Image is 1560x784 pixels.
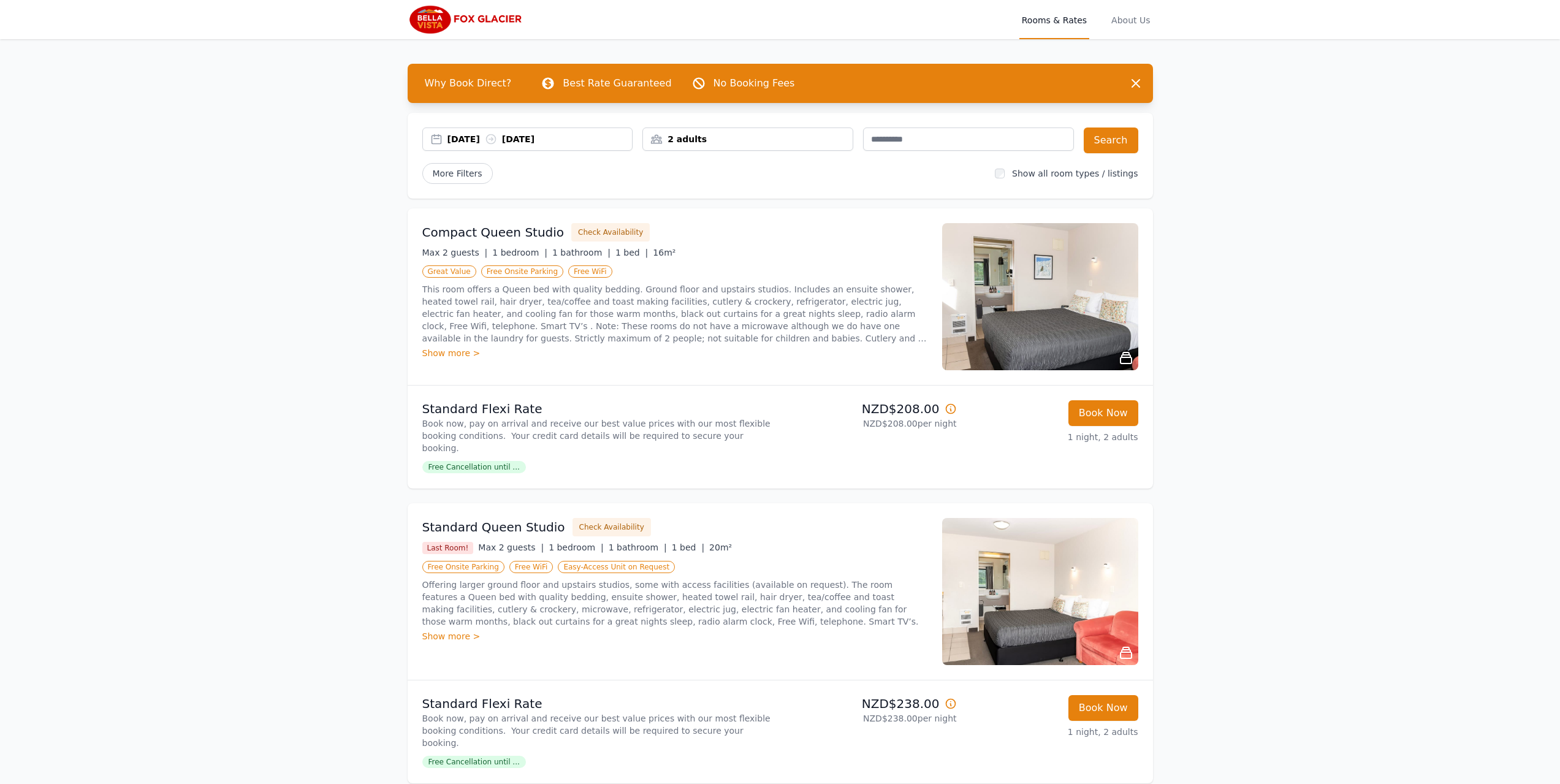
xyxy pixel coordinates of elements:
p: Standard Flexi Rate [422,695,775,712]
button: Check Availability [573,518,651,536]
span: Why Book Direct? [415,71,522,96]
button: Check Availability [571,223,650,242]
span: Max 2 guests | [478,542,544,552]
h3: Compact Queen Studio [422,224,565,241]
span: 16m² [653,248,675,257]
p: Best Rate Guaranteed [563,76,671,91]
span: 1 bed | [672,542,704,552]
p: Book now, pay on arrival and receive our best value prices with our most flexible booking conditi... [422,417,775,454]
span: Free Onsite Parking [481,265,563,278]
span: More Filters [422,163,493,184]
p: Standard Flexi Rate [422,400,775,417]
label: Show all room types / listings [1012,169,1138,178]
span: Max 2 guests | [422,248,488,257]
button: Book Now [1068,695,1138,721]
span: 1 bedroom | [492,248,547,257]
button: Book Now [1068,400,1138,426]
span: Free WiFi [568,265,612,278]
p: 1 night, 2 adults [967,431,1138,443]
p: NZD$238.00 [785,695,957,712]
h3: Standard Queen Studio [422,519,565,536]
p: NZD$208.00 [785,400,957,417]
p: Book now, pay on arrival and receive our best value prices with our most flexible booking conditi... [422,712,775,749]
p: 1 night, 2 adults [967,726,1138,738]
button: Search [1084,127,1138,153]
span: Free Onsite Parking [422,561,504,573]
span: Free Cancellation until ... [422,461,526,473]
div: Show more > [422,630,927,642]
span: 20m² [709,542,732,552]
p: NZD$208.00 per night [785,417,957,430]
span: Great Value [422,265,476,278]
img: Bella Vista Fox Glacier [408,5,525,34]
span: Free Cancellation until ... [422,756,526,768]
p: No Booking Fees [713,76,795,91]
span: Last Room! [422,542,474,554]
p: NZD$238.00 per night [785,712,957,725]
span: Free WiFi [509,561,554,573]
p: This room offers a Queen bed with quality bedding. Ground floor and upstairs studios. Includes an... [422,283,927,344]
span: 1 bathroom | [609,542,667,552]
div: 2 adults [643,133,853,145]
span: 1 bedroom | [549,542,604,552]
span: 1 bed | [615,248,648,257]
span: 1 bathroom | [552,248,611,257]
div: [DATE] [DATE] [447,133,633,145]
span: Easy-Access Unit on Request [558,561,675,573]
p: Offering larger ground floor and upstairs studios, some with access facilities (available on requ... [422,579,927,628]
div: Show more > [422,347,927,359]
